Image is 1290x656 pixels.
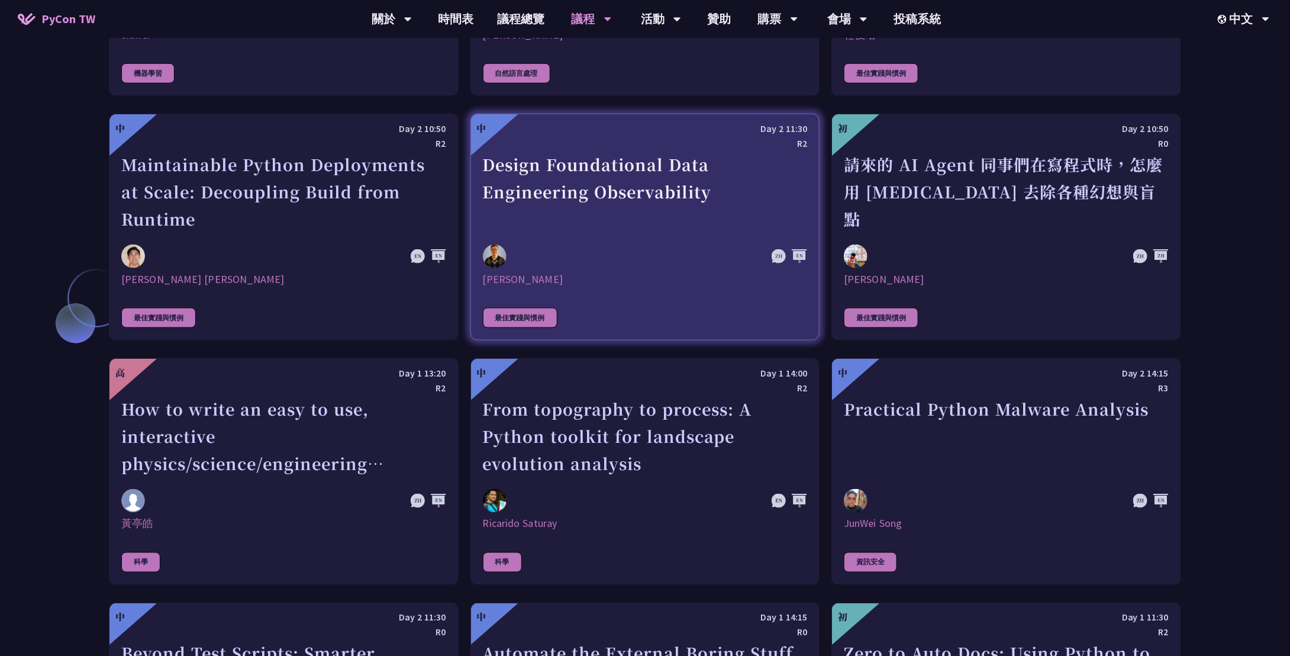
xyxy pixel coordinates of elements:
[844,63,918,83] div: 最佳實踐與慣例
[831,114,1181,340] a: 初 Day 2 10:50 R0 請來的 AI Agent 同事們在寫程式時，怎麼用 [MEDICAL_DATA] 去除各種幻想與盲點 Keith Yang [PERSON_NAME] 最佳實踐與慣例
[41,10,95,28] span: PyCon TW
[477,366,486,380] div: 中
[831,358,1181,585] a: 中 Day 2 14:15 R3 Practical Python Malware Analysis JunWei Song JunWei Song 資訊安全
[18,13,36,25] img: Home icon of PyCon TW 2025
[483,136,808,151] div: R2
[470,358,820,585] a: 中 Day 1 14:00 R2 From topography to process: A Python toolkit for landscape evolution analysis Ri...
[121,489,145,513] img: 黃亭皓
[115,121,125,136] div: 中
[844,610,1169,625] div: Day 1 11:30
[121,151,446,233] div: Maintainable Python Deployments at Scale: Decoupling Build from Runtime
[121,517,446,531] div: 黃亭皓
[844,625,1169,640] div: R2
[483,395,808,477] div: From topography to process: A Python toolkit for landscape evolution analysis
[483,121,808,136] div: Day 2 11:30
[483,517,808,531] div: Ricarido Saturay
[121,63,175,83] div: 機器學習
[483,489,507,513] img: Ricarido Saturay
[483,63,550,83] div: 自然語言處理
[483,381,808,395] div: R2
[477,610,486,625] div: 中
[6,4,107,34] a: PyCon TW
[121,245,145,268] img: Justin Lee
[844,366,1169,381] div: Day 2 14:15
[483,151,808,233] div: Design Foundational Data Engineering Observability
[483,552,522,573] div: 科學
[470,114,820,340] a: 中 Day 2 11:30 R2 Design Foundational Data Engineering Observability Shuhsi Lin [PERSON_NAME] 最佳實踐與慣例
[483,366,808,381] div: Day 1 14:00
[844,121,1169,136] div: Day 2 10:50
[844,308,918,328] div: 最佳實踐與慣例
[483,308,557,328] div: 最佳實踐與慣例
[844,517,1169,531] div: JunWei Song
[121,136,446,151] div: R2
[121,395,446,477] div: How to write an easy to use, interactive physics/science/engineering simulator leveraging ctypes,...
[844,245,867,268] img: Keith Yang
[844,136,1169,151] div: R0
[115,610,125,625] div: 中
[844,395,1169,477] div: Practical Python Malware Analysis
[844,381,1169,395] div: R3
[838,121,847,136] div: 初
[477,121,486,136] div: 中
[844,552,897,573] div: 資訊安全
[844,151,1169,233] div: 請來的 AI Agent 同事們在寫程式時，怎麼用 [MEDICAL_DATA] 去除各種幻想與盲點
[1218,15,1230,24] img: Locale Icon
[121,625,446,640] div: R0
[109,114,459,340] a: 中 Day 2 10:50 R2 Maintainable Python Deployments at Scale: Decoupling Build from Runtime Justin L...
[121,381,446,395] div: R2
[121,366,446,381] div: Day 1 13:20
[483,610,808,625] div: Day 1 14:15
[844,272,1169,287] div: [PERSON_NAME]
[109,358,459,585] a: 高 Day 1 13:20 R2 How to write an easy to use, interactive physics/science/engineering simulator l...
[483,625,808,640] div: R0
[115,366,125,380] div: 高
[121,610,446,625] div: Day 2 11:30
[121,552,160,573] div: 科學
[483,272,808,287] div: [PERSON_NAME]
[121,272,446,287] div: [PERSON_NAME] [PERSON_NAME]
[483,245,507,268] img: Shuhsi Lin
[838,610,847,625] div: 初
[121,308,196,328] div: 最佳實踐與慣例
[121,121,446,136] div: Day 2 10:50
[844,489,867,513] img: JunWei Song
[838,366,847,380] div: 中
